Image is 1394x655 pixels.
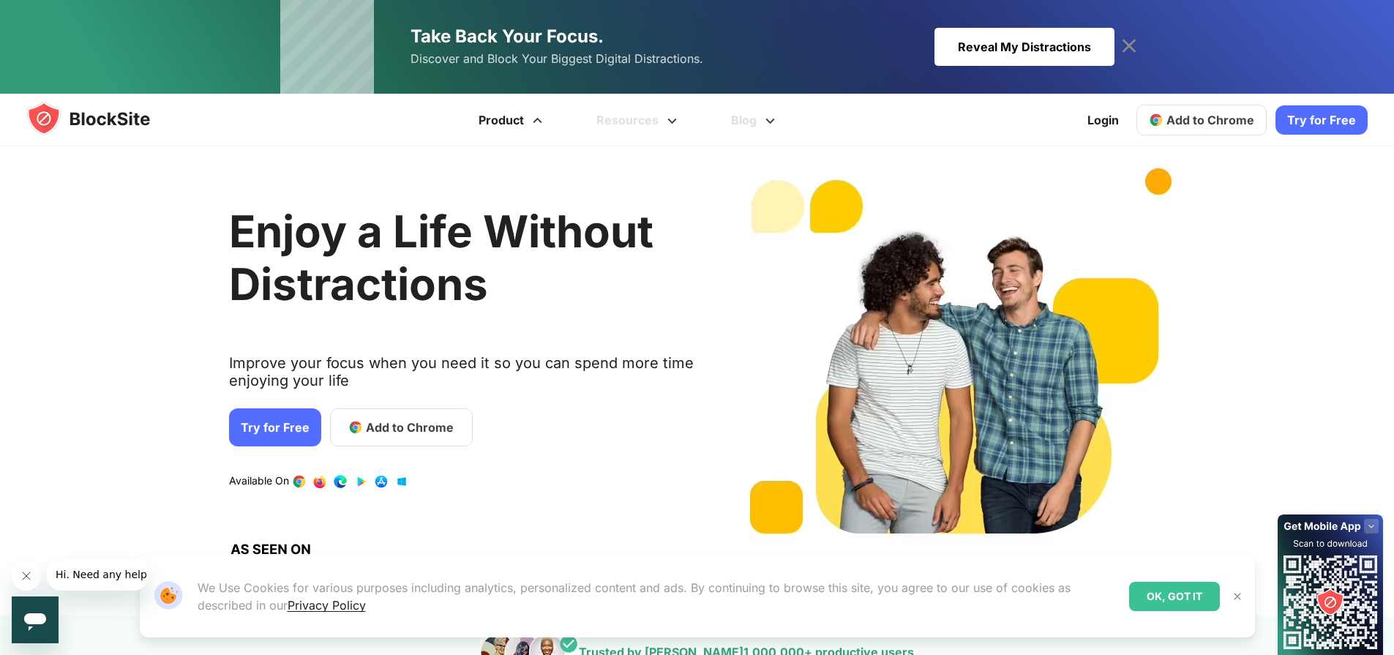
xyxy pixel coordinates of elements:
span: Discover and Block Your Biggest Digital Distractions. [411,48,703,70]
p: We Use Cookies for various purposes including analytics, personalized content and ads. By continu... [198,579,1117,614]
a: Product [454,94,572,146]
a: Try for Free [1275,105,1368,135]
span: Take Back Your Focus. [411,26,604,47]
iframe: Close message [12,561,41,591]
a: Login [1079,102,1128,138]
a: Privacy Policy [288,598,366,613]
a: Blog [706,94,804,146]
span: Add to Chrome [1166,113,1254,127]
text: Available On [229,474,289,489]
a: Add to Chrome [1136,105,1267,135]
iframe: Message from company [47,558,148,591]
h2: Enjoy a Life Without Distractions [229,205,696,310]
button: Close [1228,587,1247,606]
img: blocksite-icon.5d769676.svg [26,101,179,136]
a: Try for Free [229,408,321,446]
div: OK, GOT IT [1129,582,1220,611]
iframe: Button to launch messaging window [12,596,59,643]
text: Improve your focus when you need it so you can spend more time enjoying your life [229,354,696,401]
span: Add to Chrome [366,419,454,436]
a: Resources [572,94,706,146]
span: Hi. Need any help? [9,10,105,22]
a: Add to Chrome [330,408,473,446]
img: Close [1232,591,1243,602]
img: chrome-icon.svg [1149,113,1163,127]
div: Reveal My Distractions [934,28,1114,66]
